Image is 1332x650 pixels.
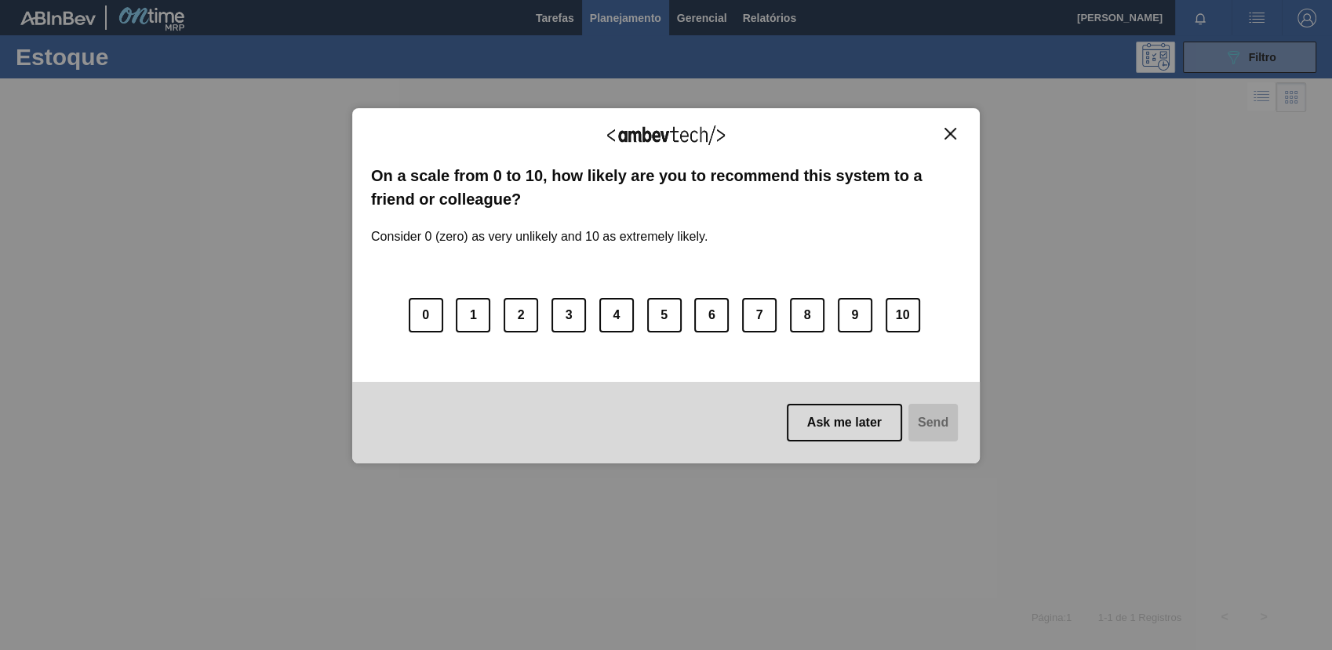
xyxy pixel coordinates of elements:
[944,128,956,140] img: Close
[409,298,443,332] button: 0
[886,298,920,332] button: 10
[787,404,902,441] button: Ask me later
[551,298,586,332] button: 3
[790,298,824,332] button: 8
[371,211,708,244] label: Consider 0 (zero) as very unlikely and 10 as extremely likely.
[647,298,682,332] button: 5
[838,298,872,332] button: 9
[599,298,634,332] button: 4
[940,127,961,140] button: Close
[504,298,538,332] button: 2
[371,164,961,212] label: On a scale from 0 to 10, how likely are you to recommend this system to a friend or colleague?
[694,298,729,332] button: 6
[742,298,777,332] button: 7
[607,125,725,145] img: Logo Ambevtech
[456,298,490,332] button: 1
